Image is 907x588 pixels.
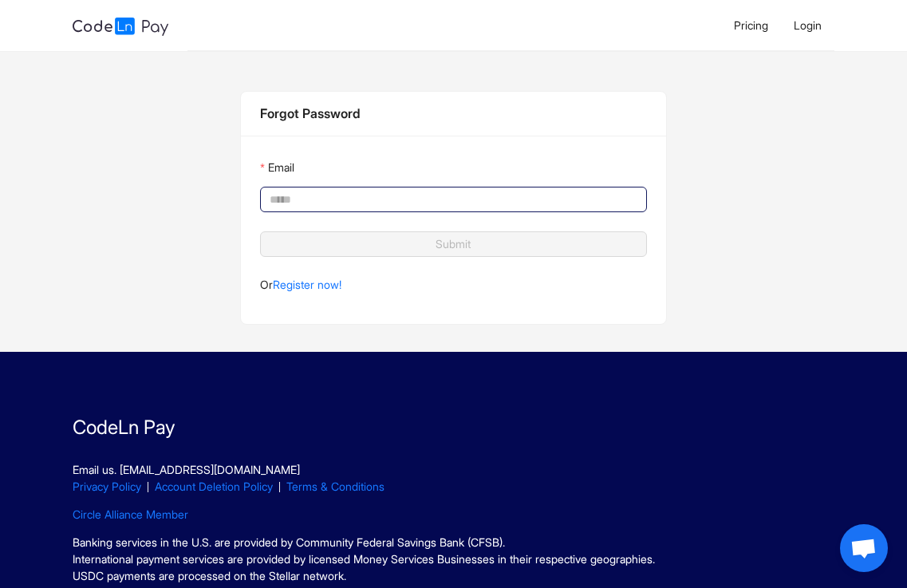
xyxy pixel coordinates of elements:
[260,104,646,124] div: Forgot Password
[734,18,768,32] span: Pricing
[73,18,168,36] img: logo
[73,507,188,521] a: Circle Alliance Member
[73,535,655,582] span: Banking services in the U.S. are provided by Community Federal Savings Bank (CFSB). International...
[73,413,834,442] p: CodeLn Pay
[260,231,646,257] button: Submit
[794,18,822,32] span: Login
[273,278,341,291] a: Register now!
[260,276,646,294] p: Or
[73,463,300,476] a: Email us. [EMAIL_ADDRESS][DOMAIN_NAME]
[286,479,384,493] a: Terms & Conditions
[840,524,888,572] div: Open chat
[73,479,141,493] a: Privacy Policy
[155,479,273,493] a: Account Deletion Policy
[270,191,633,208] input: Email
[260,155,294,180] label: Email
[436,235,471,253] span: Submit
